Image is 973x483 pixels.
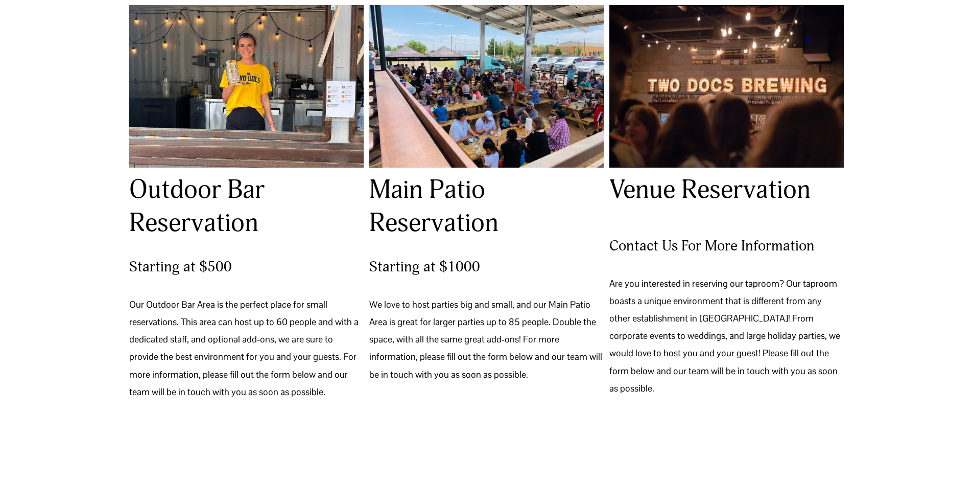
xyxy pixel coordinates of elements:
h4: Starting at $500 [129,257,364,277]
h3: Venue Reservation [609,173,844,206]
h4: Contact Us For More Information [609,236,844,256]
h3: Outdoor Bar Reservation [129,173,364,240]
h4: Starting at $1000 [369,257,604,277]
p: Are you interested in reserving our taproom? Our taproom boasts a unique environment that is diff... [609,275,844,397]
p: Our Outdoor Bar Area is the perfect place for small reservations. This area can host up to 60 peo... [129,296,364,401]
p: We love to host parties big and small, and our Main Patio Area is great for larger parties up to ... [369,296,604,383]
h3: Main Patio Reservation [369,173,604,240]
